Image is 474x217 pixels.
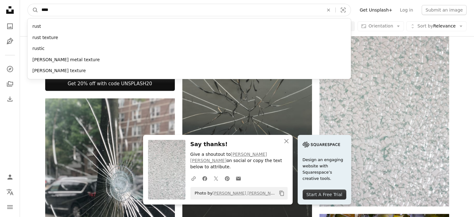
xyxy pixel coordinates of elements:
div: [PERSON_NAME] texture [27,65,351,76]
div: [PERSON_NAME] metal texture [27,54,351,66]
a: Share on Facebook [199,172,210,185]
a: [PERSON_NAME] [PERSON_NAME] [190,152,267,163]
a: view of cracked glass [182,118,312,124]
a: green and white abstract painting [319,106,449,111]
button: Language [4,186,16,198]
button: Submit an image [422,5,467,15]
span: Relevance [417,23,456,29]
button: Menu [4,201,16,213]
a: Design an engaging website with Squarespace’s creative tools.Start A Free Trial [298,135,351,205]
button: Orientation [357,21,404,31]
a: Home — Unsplash [4,4,16,17]
a: Log in / Sign up [4,171,16,183]
h3: Say thanks! [190,140,288,149]
img: green and white abstract painting [319,12,449,206]
a: [PERSON_NAME] [PERSON_NAME] [213,191,281,195]
a: Log in [396,5,417,15]
span: Photo by on [192,188,276,198]
div: Start A Free Trial [303,190,346,200]
button: Sort byRelevance [406,21,467,31]
button: Copy to clipboard [276,188,287,199]
a: Download History [4,93,16,105]
a: Photos [4,20,16,32]
span: Orientation [368,23,393,28]
a: Collections [4,78,16,90]
button: Clear [322,4,335,16]
a: Explore [4,63,16,75]
a: Illustrations [4,35,16,47]
button: Search Unsplash [28,4,38,16]
p: Give a shoutout to on social or copy the text below to attribute. [190,151,288,170]
a: cracked glass [45,182,175,188]
a: Share on Pinterest [222,172,233,185]
div: rustic [27,43,351,54]
div: rust [27,21,351,32]
a: Share over email [233,172,244,185]
a: Get 20% off with code UNSPLASH20 [45,76,175,91]
a: Get Unsplash+ [356,5,396,15]
div: rust texture [27,32,351,43]
span: Sort by [417,23,433,28]
form: Find visuals sitewide [27,4,351,16]
span: Design an engaging website with Squarespace’s creative tools. [303,157,346,182]
img: file-1705255347840-230a6ab5bca9image [303,140,340,149]
a: Share on Twitter [210,172,222,185]
button: Visual search [336,4,351,16]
